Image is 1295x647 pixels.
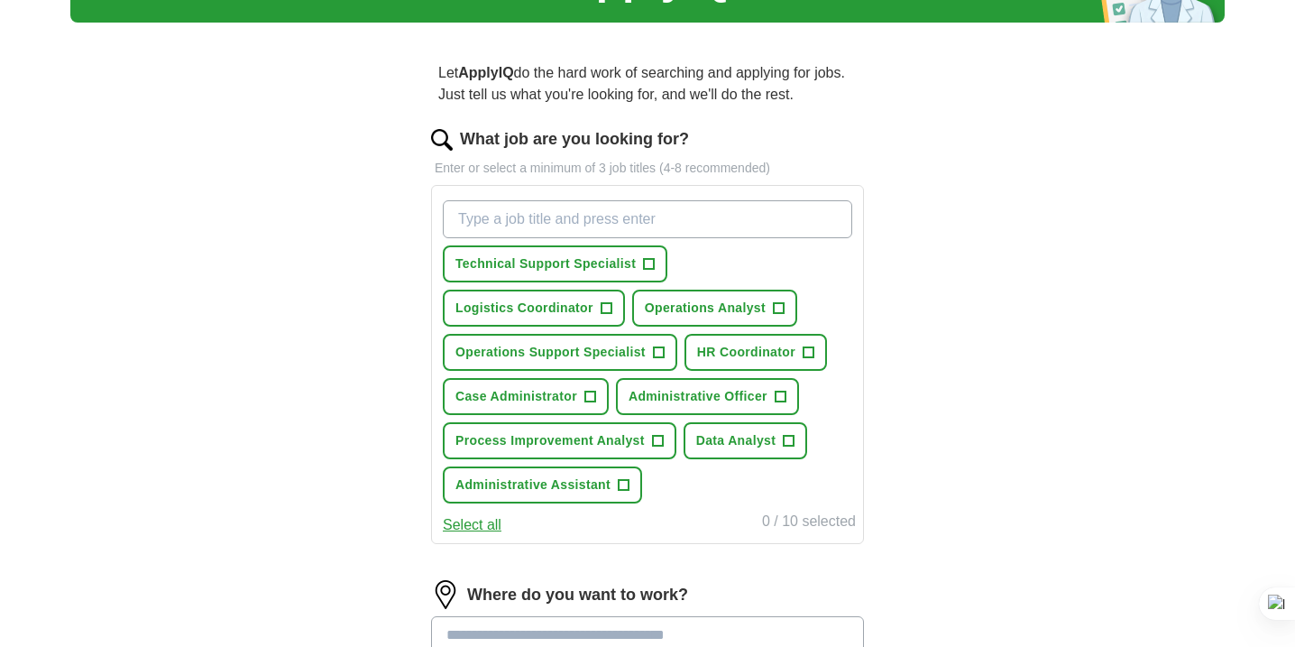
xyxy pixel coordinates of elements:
[443,290,625,327] button: Logistics Coordinator
[458,65,513,80] strong: ApplyIQ
[443,467,642,504] button: Administrative Assistant
[455,476,611,494] span: Administrative Assistant
[443,422,676,459] button: Process Improvement Analyst
[467,583,688,607] label: Where do you want to work?
[684,422,808,459] button: Data Analyst
[460,127,689,152] label: What job are you looking for?
[455,254,636,273] span: Technical Support Specialist
[455,343,646,362] span: Operations Support Specialist
[455,299,593,318] span: Logistics Coordinator
[431,580,460,609] img: location.png
[431,159,864,178] p: Enter or select a minimum of 3 job titles (4-8 recommended)
[632,290,797,327] button: Operations Analyst
[455,387,577,406] span: Case Administrator
[443,334,677,371] button: Operations Support Specialist
[762,511,856,536] div: 0 / 10 selected
[443,200,852,238] input: Type a job title and press enter
[431,55,864,113] p: Let do the hard work of searching and applying for jobs. Just tell us what you're looking for, an...
[455,431,645,450] span: Process Improvement Analyst
[443,378,609,415] button: Case Administrator
[684,334,827,371] button: HR Coordinator
[629,387,767,406] span: Administrative Officer
[645,299,766,318] span: Operations Analyst
[696,431,776,450] span: Data Analyst
[697,343,795,362] span: HR Coordinator
[616,378,799,415] button: Administrative Officer
[443,245,667,282] button: Technical Support Specialist
[443,514,501,536] button: Select all
[431,129,453,151] img: search.png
